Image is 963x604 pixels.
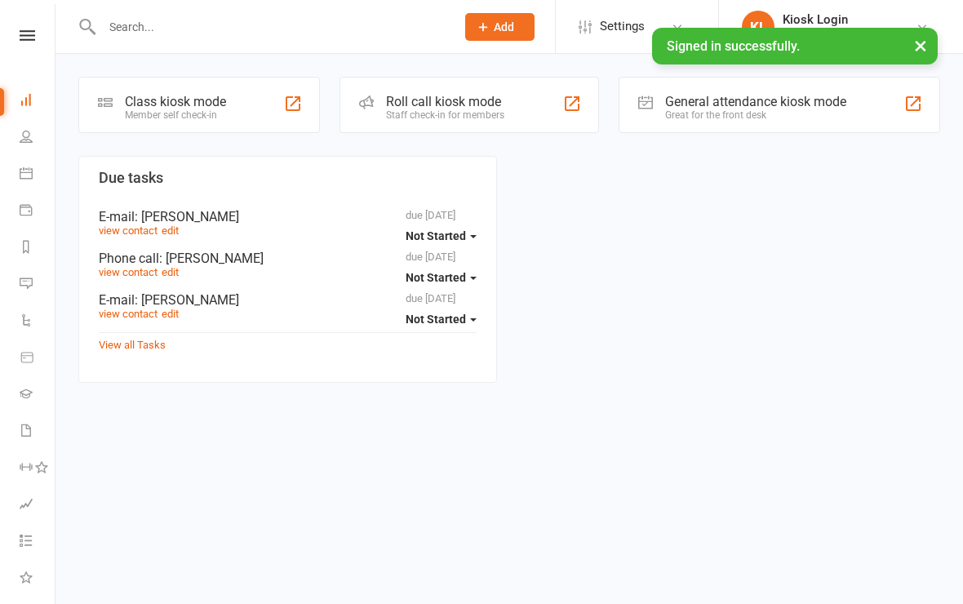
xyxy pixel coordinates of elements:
[162,266,179,278] a: edit
[406,221,477,251] button: Not Started
[99,339,166,351] a: View all Tasks
[465,13,535,41] button: Add
[125,94,226,109] div: Class kiosk mode
[667,38,800,54] span: Signed in successfully.
[20,487,56,524] a: Assessments
[135,209,239,224] span: : [PERSON_NAME]
[494,20,514,33] span: Add
[406,313,466,326] span: Not Started
[20,120,56,157] a: People
[99,251,477,266] div: Phone call
[20,83,56,120] a: Dashboard
[600,8,645,45] span: Settings
[162,308,179,320] a: edit
[665,94,846,109] div: General attendance kiosk mode
[906,28,935,63] button: ×
[99,170,477,186] h3: Due tasks
[20,193,56,230] a: Payments
[162,224,179,237] a: edit
[742,11,774,43] div: KL
[386,109,504,121] div: Staff check-in for members
[665,109,846,121] div: Great for the front desk
[783,27,864,42] div: Kumite Jiu Jitsu
[783,12,864,27] div: Kiosk Login
[20,340,56,377] a: Product Sales
[406,229,466,242] span: Not Started
[97,16,444,38] input: Search...
[406,263,477,292] button: Not Started
[99,209,477,224] div: E-mail
[125,109,226,121] div: Member self check-in
[20,157,56,193] a: Calendar
[99,308,158,320] a: view contact
[159,251,264,266] span: : [PERSON_NAME]
[20,561,56,597] a: What's New
[135,292,239,308] span: : [PERSON_NAME]
[406,271,466,284] span: Not Started
[99,224,158,237] a: view contact
[99,292,477,308] div: E-mail
[99,266,158,278] a: view contact
[20,230,56,267] a: Reports
[386,94,504,109] div: Roll call kiosk mode
[406,304,477,334] button: Not Started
